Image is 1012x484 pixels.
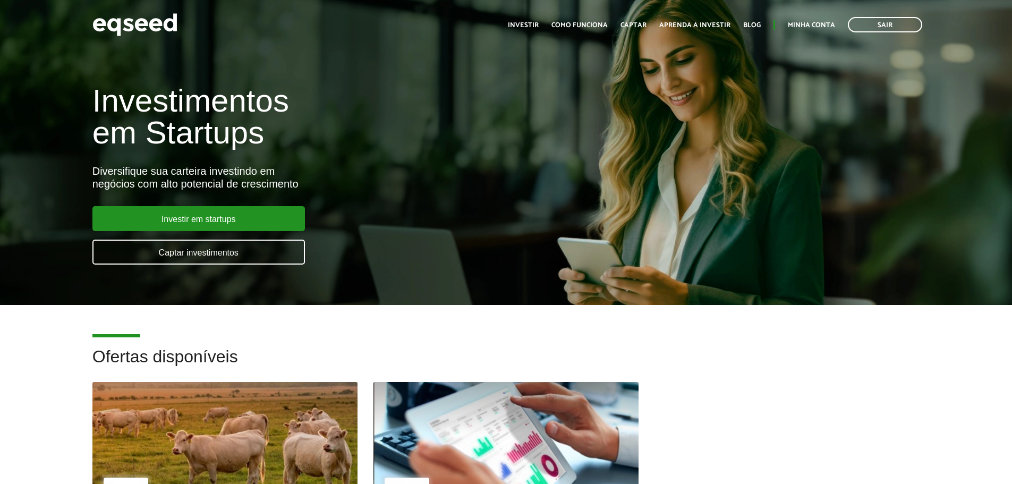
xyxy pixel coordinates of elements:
[92,11,177,39] img: EqSeed
[92,206,305,231] a: Investir em startups
[92,85,583,149] h1: Investimentos em Startups
[92,240,305,265] a: Captar investimentos
[620,22,647,29] a: Captar
[508,22,539,29] a: Investir
[92,165,583,190] div: Diversifique sua carteira investindo em negócios com alto potencial de crescimento
[848,17,922,32] a: Sair
[92,347,920,382] h2: Ofertas disponíveis
[743,22,761,29] a: Blog
[659,22,730,29] a: Aprenda a investir
[788,22,835,29] a: Minha conta
[551,22,608,29] a: Como funciona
